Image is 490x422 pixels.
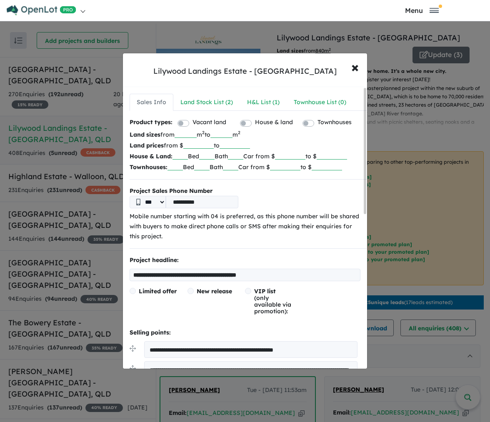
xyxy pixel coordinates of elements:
[130,186,360,196] b: Project Sales Phone Number
[294,97,346,107] div: Townhouse List ( 0 )
[130,117,172,129] b: Product types:
[255,117,293,127] label: House & land
[130,365,136,372] img: drag.svg
[254,287,291,315] span: (only available via promotion):
[351,58,359,76] span: ×
[130,129,360,140] p: from m to m
[7,5,76,15] img: Openlot PRO Logo White
[130,142,164,149] b: Land prices
[130,328,360,338] p: Selling points:
[197,287,232,295] span: New release
[130,162,360,172] p: Bed Bath Car from $ to $
[130,140,360,151] p: from $ to
[130,163,167,171] b: Townhouses:
[136,199,140,205] img: Phone icon
[130,151,360,162] p: Bed Bath Car from $ to $
[130,212,360,241] p: Mobile number starting with 04 is preferred, as this phone number will be shared with buyers to m...
[137,97,166,107] div: Sales Info
[202,130,205,135] sup: 2
[180,97,233,107] div: Land Stock List ( 2 )
[139,287,177,295] span: Limited offer
[238,130,240,135] sup: 2
[254,287,276,295] span: VIP list
[153,66,337,77] div: Lilywood Landings Estate - [GEOGRAPHIC_DATA]
[130,255,360,265] p: Project headline:
[317,117,352,127] label: Townhouses
[130,131,160,138] b: Land sizes
[362,6,482,14] button: Toggle navigation
[192,117,226,127] label: Vacant land
[247,97,280,107] div: H&L List ( 1 )
[130,152,172,160] b: House & Land:
[130,345,136,352] img: drag.svg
